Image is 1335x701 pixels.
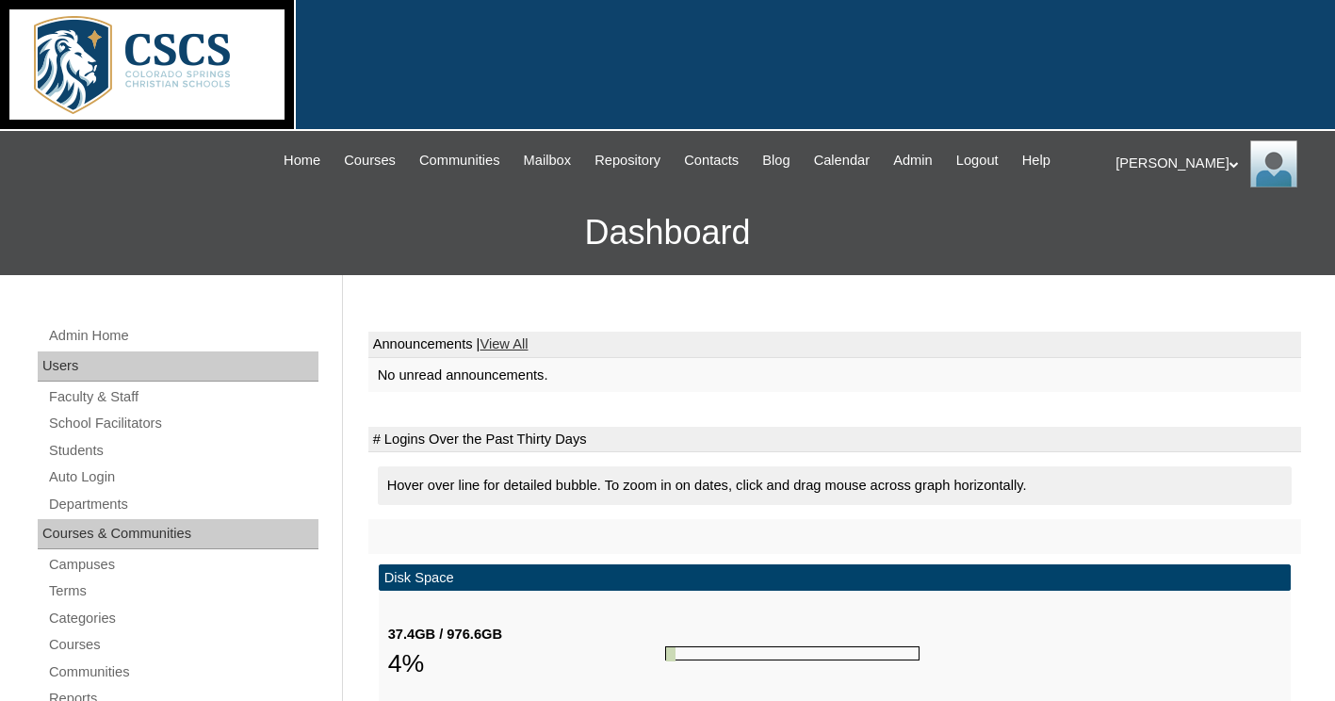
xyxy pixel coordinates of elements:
div: 4% [388,644,665,682]
td: Disk Space [379,564,1291,592]
span: Calendar [814,150,870,171]
img: logo-white.png [9,9,285,120]
a: Campuses [47,553,318,577]
a: Admin [884,150,942,171]
a: Communities [47,660,318,684]
a: Contacts [675,150,748,171]
a: Students [47,439,318,463]
a: Logout [947,150,1008,171]
span: Contacts [684,150,739,171]
div: Hover over line for detailed bubble. To zoom in on dates, click and drag mouse across graph horiz... [378,466,1292,505]
a: Categories [47,607,318,630]
h3: Dashboard [9,190,1326,275]
a: Calendar [805,150,879,171]
a: Admin Home [47,324,318,348]
span: Communities [419,150,500,171]
img: Kathy Landers [1250,140,1297,187]
span: Logout [956,150,999,171]
a: Courses [334,150,405,171]
span: Blog [762,150,790,171]
div: Users [38,351,318,382]
td: # Logins Over the Past Thirty Days [368,427,1301,453]
span: Repository [594,150,660,171]
td: No unread announcements. [368,358,1301,393]
a: Communities [410,150,510,171]
div: [PERSON_NAME] [1115,140,1316,187]
span: Admin [893,150,933,171]
a: Mailbox [514,150,581,171]
a: Terms [47,579,318,603]
div: 37.4GB / 976.6GB [388,625,665,644]
a: View All [480,336,528,351]
a: School Facilitators [47,412,318,435]
div: Courses & Communities [38,519,318,549]
a: Help [1013,150,1060,171]
a: Faculty & Staff [47,385,318,409]
a: Auto Login [47,465,318,489]
span: Help [1022,150,1050,171]
span: Mailbox [524,150,572,171]
a: Departments [47,493,318,516]
td: Announcements | [368,332,1301,358]
a: Home [274,150,330,171]
a: Courses [47,633,318,657]
a: Repository [585,150,670,171]
span: Home [284,150,320,171]
span: Courses [344,150,396,171]
a: Blog [753,150,799,171]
